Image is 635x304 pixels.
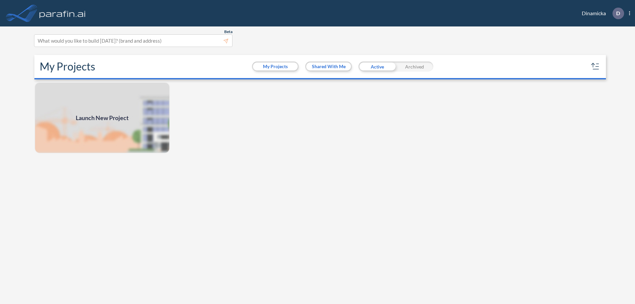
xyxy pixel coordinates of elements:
[306,63,351,70] button: Shared With Me
[253,63,298,70] button: My Projects
[76,113,129,122] span: Launch New Project
[40,60,95,73] h2: My Projects
[572,8,630,19] div: Dinamicka
[396,62,433,71] div: Archived
[590,61,601,72] button: sort
[616,10,620,16] p: D
[34,82,170,153] img: add
[38,7,87,20] img: logo
[359,62,396,71] div: Active
[34,82,170,153] a: Launch New Project
[224,29,233,34] span: Beta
